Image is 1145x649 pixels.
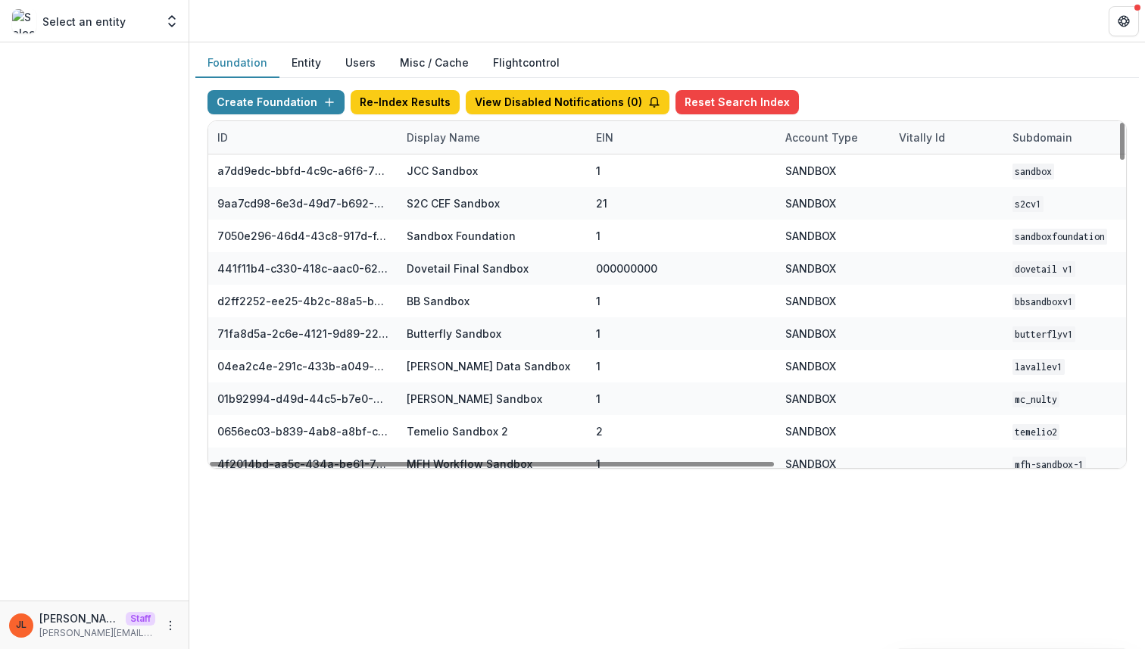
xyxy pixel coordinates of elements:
[126,612,155,626] p: Staff
[1012,392,1059,407] code: mc_nulty
[398,121,587,154] div: Display Name
[785,163,836,179] div: SANDBOX
[217,228,388,244] div: 7050e296-46d4-43c8-917d-f4b325321559
[785,456,836,472] div: SANDBOX
[785,261,836,276] div: SANDBOX
[217,326,388,342] div: 71fa8d5a-2c6e-4121-9d89-227f5bca9ad2
[596,456,601,472] div: 1
[407,456,532,472] div: MFH Workflow Sandbox
[785,195,836,211] div: SANDBOX
[587,121,776,154] div: EIN
[333,48,388,78] button: Users
[388,48,481,78] button: Misc / Cache
[208,121,398,154] div: ID
[12,9,36,33] img: Select an entity
[596,391,601,407] div: 1
[596,293,601,309] div: 1
[785,228,836,244] div: SANDBOX
[890,121,1003,154] div: Vitally Id
[776,129,867,145] div: Account Type
[776,121,890,154] div: Account Type
[217,261,388,276] div: 441f11b4-c330-418c-aac0-620e4d9f4f42
[217,423,388,439] div: 0656ec03-b839-4ab8-a8bf-ca5bcf795dc2
[207,90,345,114] button: Create Foundation
[785,326,836,342] div: SANDBOX
[407,326,501,342] div: Butterfly Sandbox
[217,195,388,211] div: 9aa7cd98-6e3d-49d7-b692-3e5f3d1facd4
[407,358,570,374] div: [PERSON_NAME] Data Sandbox
[217,391,388,407] div: 01b92994-d49d-44c5-b7e0-5cbb4cfbc02a
[1003,129,1081,145] div: Subdomain
[466,90,669,114] button: View Disabled Notifications (0)
[1003,121,1117,154] div: Subdomain
[785,391,836,407] div: SANDBOX
[675,90,799,114] button: Reset Search Index
[217,358,388,374] div: 04ea2c4e-291c-433b-a049-ea47736b7ea3
[217,456,388,472] div: 4f2014bd-aa5c-434a-be61-78b398fa61bc
[596,228,601,244] div: 1
[596,358,601,374] div: 1
[1109,6,1139,36] button: Get Help
[407,391,542,407] div: [PERSON_NAME] Sandbox
[1012,359,1065,375] code: Lavallev1
[217,163,388,179] div: a7dd9edc-bbfd-4c9c-a6f6-76d0743bf1cd
[587,129,622,145] div: EIN
[407,195,500,211] div: S2C CEF Sandbox
[195,48,279,78] button: Foundation
[1012,196,1044,212] code: s2cv1
[596,326,601,342] div: 1
[1012,229,1107,245] code: sandboxfoundation
[1012,424,1059,440] code: temelio2
[785,358,836,374] div: SANDBOX
[596,261,657,276] div: 000000000
[407,261,529,276] div: Dovetail Final Sandbox
[407,228,516,244] div: Sandbox Foundation
[1012,164,1054,179] code: sandbox
[1012,457,1086,473] code: mfh-sandbox-1
[493,55,560,70] a: Flightcontrol
[785,423,836,439] div: SANDBOX
[1012,326,1075,342] code: butterflyv1
[39,610,120,626] p: [PERSON_NAME]
[890,129,954,145] div: Vitally Id
[16,620,27,630] div: Jeanne Locker
[596,195,607,211] div: 21
[407,293,470,309] div: BB Sandbox
[161,616,179,635] button: More
[596,163,601,179] div: 1
[39,626,155,640] p: [PERSON_NAME][EMAIL_ADDRESS][DOMAIN_NAME]
[596,423,603,439] div: 2
[42,14,126,30] p: Select an entity
[407,423,508,439] div: Temelio Sandbox 2
[398,129,489,145] div: Display Name
[208,129,237,145] div: ID
[407,163,478,179] div: JCC Sandbox
[279,48,333,78] button: Entity
[217,293,388,309] div: d2ff2252-ee25-4b2c-88a5-bb7ea9fbfcd0
[785,293,836,309] div: SANDBOX
[351,90,460,114] button: Re-Index Results
[1012,261,1075,277] code: Dovetail V1
[1012,294,1075,310] code: bbsandboxv1
[161,6,183,36] button: Open entity switcher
